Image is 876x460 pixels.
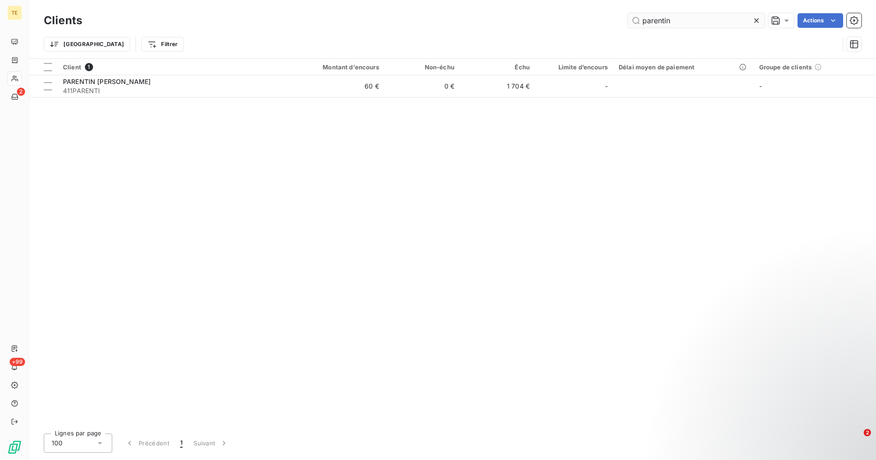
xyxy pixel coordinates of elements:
[759,63,812,71] span: Groupe de clients
[465,63,530,71] div: Échu
[541,63,608,71] div: Limite d’encours
[175,434,188,453] button: 1
[52,439,63,448] span: 100
[63,78,151,85] span: PARENTIN [PERSON_NAME]
[63,86,278,95] span: 411PARENTI
[44,37,130,52] button: [GEOGRAPHIC_DATA]
[180,439,182,448] span: 1
[693,371,876,435] iframe: Intercom notifications message
[120,434,175,453] button: Précédent
[10,358,25,366] span: +99
[605,82,608,91] span: -
[17,88,25,96] span: 2
[619,63,748,71] div: Délai moyen de paiement
[460,75,535,97] td: 1 704 €
[188,434,234,453] button: Suivant
[283,75,384,97] td: 60 €
[845,429,867,451] iframe: Intercom live chat
[864,429,871,436] span: 2
[85,63,93,71] span: 1
[63,63,81,71] span: Client
[7,440,22,455] img: Logo LeanPay
[385,75,460,97] td: 0 €
[7,5,22,20] div: TE
[798,13,843,28] button: Actions
[390,63,454,71] div: Non-échu
[628,13,765,28] input: Rechercher
[759,82,762,90] span: -
[44,12,82,29] h3: Clients
[289,63,379,71] div: Montant d'encours
[141,37,183,52] button: Filtrer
